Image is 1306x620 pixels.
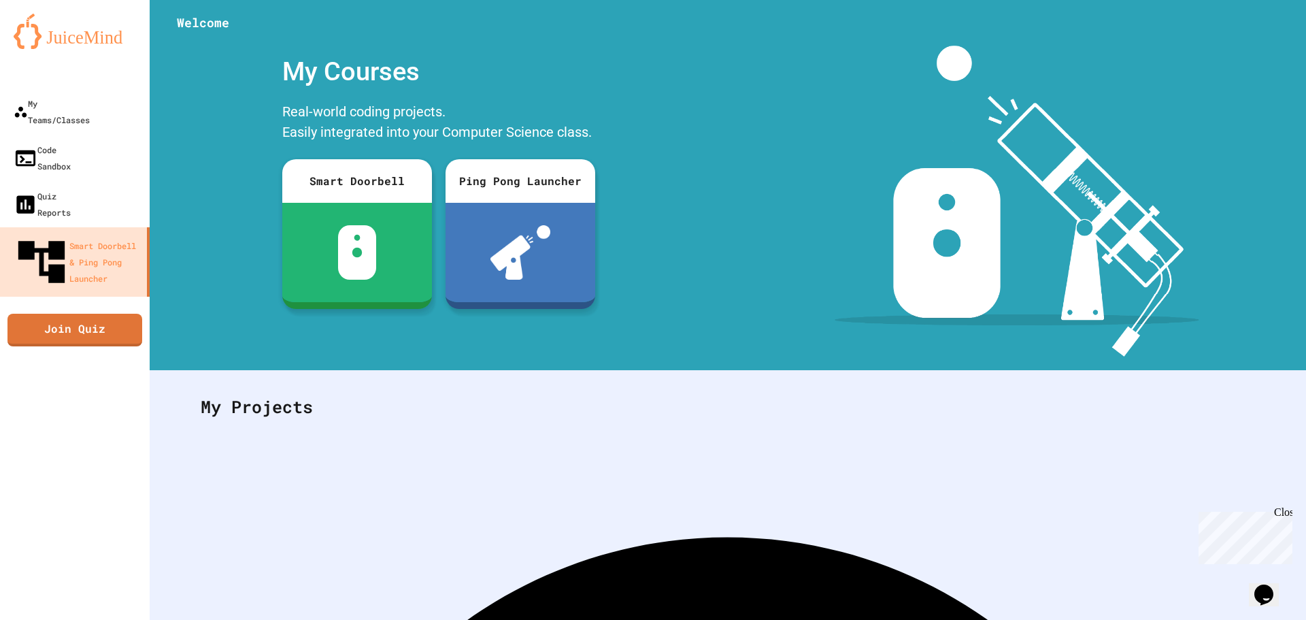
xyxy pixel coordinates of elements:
[282,159,432,203] div: Smart Doorbell
[275,46,602,98] div: My Courses
[14,14,136,49] img: logo-orange.svg
[835,46,1199,357] img: banner-image-my-projects.png
[1249,566,1292,606] iframe: chat widget
[275,98,602,149] div: Real-world coding projects. Easily integrated into your Computer Science class.
[490,225,551,280] img: ppl-with-ball.png
[14,188,71,221] div: Quiz Reports
[5,5,94,86] div: Chat with us now!Close
[14,142,71,174] div: Code Sandbox
[14,95,90,128] div: My Teams/Classes
[446,159,595,203] div: Ping Pong Launcher
[14,234,141,290] div: Smart Doorbell & Ping Pong Launcher
[338,225,377,280] img: sdb-white.svg
[7,314,142,346] a: Join Quiz
[1193,506,1292,564] iframe: chat widget
[187,380,1269,434] div: My Projects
